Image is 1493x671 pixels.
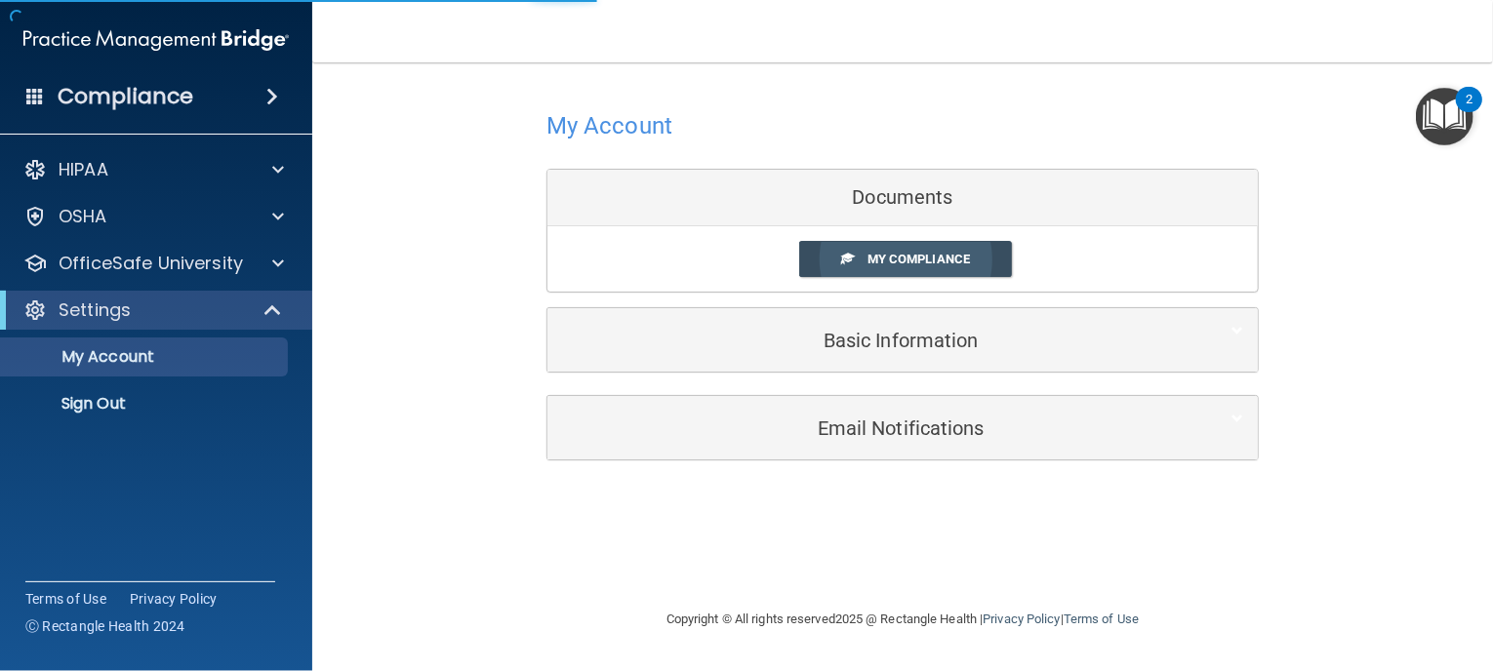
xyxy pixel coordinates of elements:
[1466,99,1473,125] div: 2
[23,20,289,59] img: PMB logo
[59,158,108,181] p: HIPAA
[546,113,672,138] h4: My Account
[13,394,279,414] p: Sign Out
[25,616,185,636] span: Ⓒ Rectangle Health 2024
[983,612,1060,626] a: Privacy Policy
[562,318,1243,362] a: Basic Information
[546,588,1259,651] div: Copyright © All rights reserved 2025 @ Rectangle Health | |
[130,589,218,609] a: Privacy Policy
[58,83,193,110] h4: Compliance
[59,298,131,322] p: Settings
[868,252,970,266] span: My Compliance
[23,158,284,181] a: HIPAA
[1416,88,1473,145] button: Open Resource Center, 2 new notifications
[23,205,284,228] a: OSHA
[59,252,243,275] p: OfficeSafe University
[23,298,283,322] a: Settings
[1064,612,1139,626] a: Terms of Use
[547,170,1258,226] div: Documents
[59,205,107,228] p: OSHA
[562,330,1184,351] h5: Basic Information
[23,252,284,275] a: OfficeSafe University
[562,417,1184,439] h5: Email Notifications
[562,406,1243,450] a: Email Notifications
[25,589,106,609] a: Terms of Use
[13,347,279,367] p: My Account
